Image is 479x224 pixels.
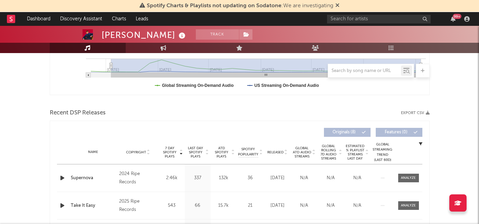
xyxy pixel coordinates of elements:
text: US Streaming On-Demand Audio [254,83,319,88]
span: Recent DSP Releases [50,109,106,117]
text: Global Streaming On-Demand Audio [162,83,234,88]
span: 7 Day Spotify Plays [161,146,179,159]
a: Dashboard [22,12,55,26]
span: Last Day Spotify Plays [186,146,205,159]
span: : We are investigating [147,3,333,9]
a: Leads [131,12,153,26]
span: Dismiss [335,3,339,9]
div: Name [71,150,116,155]
span: Spotify Popularity [238,147,258,157]
button: 99+ [451,16,456,22]
input: Search by song name or URL [328,68,401,74]
button: Export CSV [401,111,430,115]
div: N/A [319,202,342,209]
span: Features ( 0 ) [380,130,412,134]
div: 2.46k [161,175,183,182]
span: ATD Spotify Plays [212,146,231,159]
div: 99 + [453,14,461,19]
a: Discovery Assistant [55,12,107,26]
span: Spotify Charts & Playlists not updating on Sodatone [147,3,281,9]
div: 66 [186,202,209,209]
div: 21 [238,202,262,209]
a: Take It Easy [71,202,116,209]
div: N/A [293,175,316,182]
span: Copyright [126,150,146,154]
div: 15.7k [212,202,235,209]
input: Search for artists [327,15,431,23]
div: 36 [238,175,262,182]
button: Features(0) [376,128,422,137]
div: [PERSON_NAME] [102,29,187,41]
a: Supernova [71,175,116,182]
span: Estimated % Playlist Streams Last Day [346,144,365,161]
a: Charts [107,12,131,26]
div: N/A [319,175,342,182]
span: Originals ( 8 ) [328,130,360,134]
div: N/A [346,202,369,209]
div: 2025 Ripe Records [119,197,157,214]
span: Global ATD Audio Streams [293,146,312,159]
div: N/A [293,202,316,209]
div: [DATE] [266,175,289,182]
button: Originals(8) [324,128,371,137]
div: Global Streaming Trend (Last 60D) [372,142,393,163]
div: 2024 Ripe Records [119,170,157,186]
span: Global Rolling 7D Audio Streams [319,144,338,161]
div: N/A [346,175,369,182]
button: Track [196,29,239,40]
span: Released [267,150,284,154]
div: [DATE] [266,202,289,209]
div: 543 [161,202,183,209]
div: 132k [212,175,235,182]
div: 337 [186,175,209,182]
